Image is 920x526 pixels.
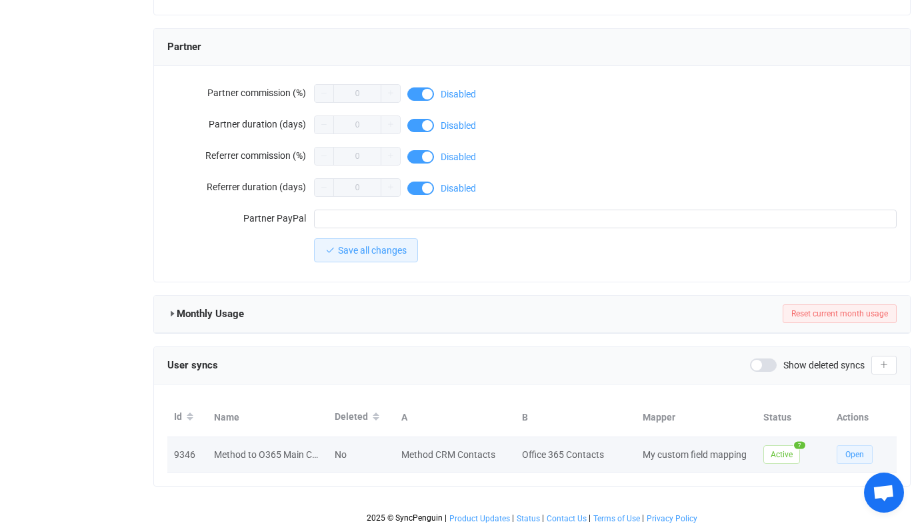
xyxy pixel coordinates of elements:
span: Disabled [441,89,476,99]
div: B [515,410,636,425]
span: | [445,513,447,523]
span: Monthly Usage [177,304,244,324]
span: 2025 © SyncPenguin [367,513,443,523]
span: Status [517,514,540,523]
button: Save all changes [314,238,418,262]
div: Id [167,406,207,429]
a: Terms of Use [593,514,641,523]
button: Open [837,445,873,464]
div: No [328,447,395,463]
div: Mapper [636,410,757,425]
label: Partner PayPal [167,205,314,232]
span: Disabled [441,121,476,130]
span: Show deleted syncs [783,360,865,370]
label: Partner duration (days) [167,111,314,138]
a: Contact Us [546,514,587,523]
span: Save all changes [338,245,407,256]
div: Office 365 Contacts [515,447,635,463]
span: Privacy Policy [647,514,697,523]
label: Partner commission (%) [167,79,314,106]
span: Terms of Use [593,514,640,523]
span: | [512,513,514,523]
span: Reset current month usage [791,309,888,318]
div: My custom field mapping [636,447,755,463]
div: Deleted [328,406,395,429]
div: Name [207,410,328,425]
button: Reset current month usage [783,304,897,323]
span: | [542,513,544,523]
div: Status [757,410,830,425]
label: Referrer commission (%) [167,142,314,169]
label: Referrer duration (days) [167,174,314,200]
div: Actions [830,410,897,425]
span: | [589,513,591,523]
a: Privacy Policy [646,514,698,523]
div: Method to O365 Main Contact Folder [207,447,328,463]
a: Open [837,449,873,459]
div: Open chat [864,473,904,513]
div: 9346 [167,447,207,463]
div: A [395,410,515,425]
span: Partner [167,37,201,57]
span: Contact Us [547,514,587,523]
span: Disabled [441,152,476,162]
span: User syncs [167,355,218,375]
span: 7 [794,442,805,449]
span: Open [845,450,864,459]
span: Active [763,445,800,464]
span: Disabled [441,184,476,193]
a: Status [516,514,541,523]
div: Method CRM Contacts [395,447,514,463]
span: | [642,513,644,523]
span: Product Updates [449,514,510,523]
a: Product Updates [449,514,511,523]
